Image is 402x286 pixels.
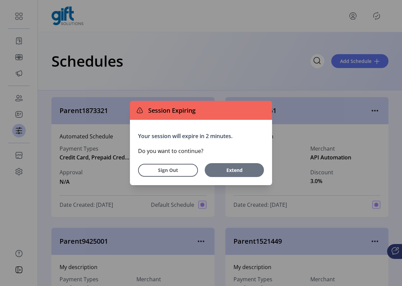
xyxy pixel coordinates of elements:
button: Sign Out [138,164,198,177]
span: Extend [208,167,261,174]
span: Session Expiring [146,106,196,115]
p: Do you want to continue? [138,147,264,155]
span: Sign Out [147,167,189,174]
button: Extend [205,163,264,177]
p: Your session will expire in 2 minutes. [138,132,264,140]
